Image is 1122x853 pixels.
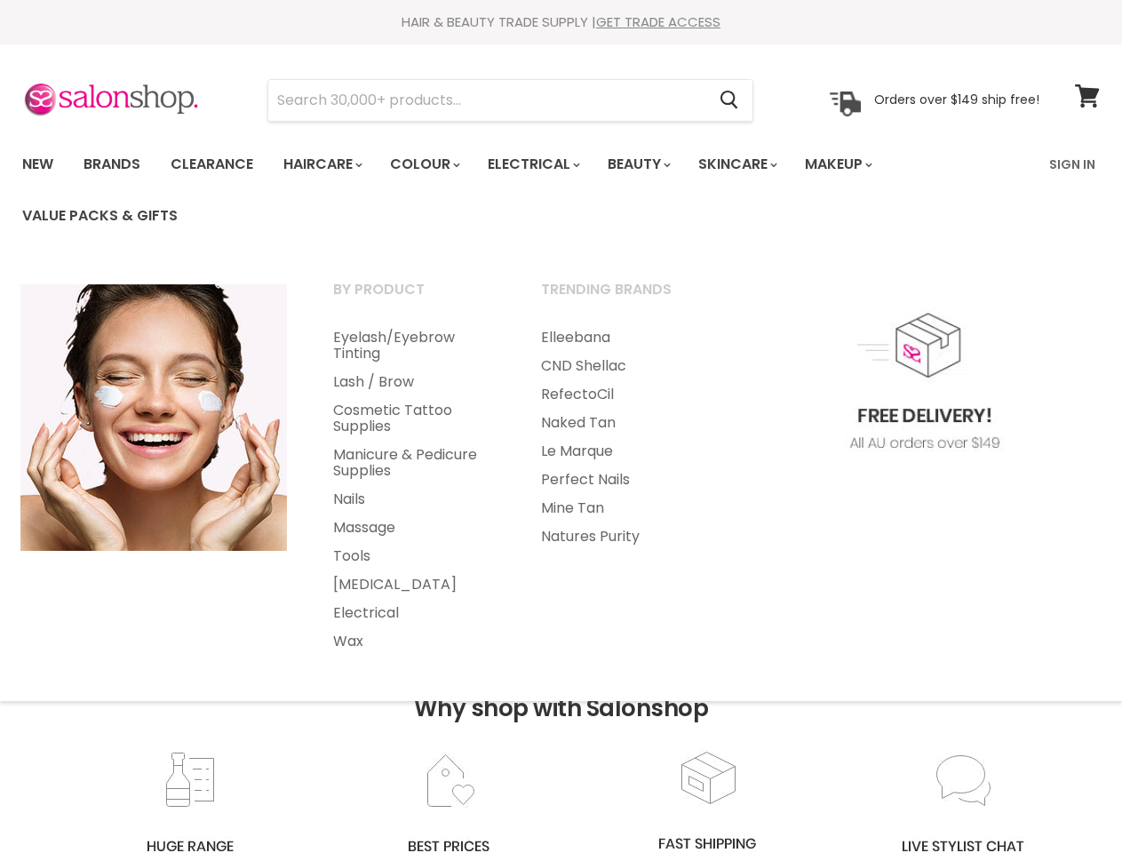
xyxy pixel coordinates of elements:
a: Manicure & Pedicure Supplies [311,441,515,485]
p: Orders over $149 ship free! [874,92,1039,108]
a: Sign In [1038,146,1106,183]
a: Massage [311,514,515,542]
a: Value Packs & Gifts [9,197,191,235]
a: Skincare [685,146,788,183]
a: Haircare [270,146,373,183]
a: Nails [311,485,515,514]
a: Eyelash/Eyebrow Tinting [311,323,515,368]
button: Search [705,80,752,121]
a: Le Marque [519,437,723,466]
a: By Product [311,275,515,320]
a: Brands [70,146,154,183]
a: GET TRADE ACCESS [596,12,720,31]
a: Trending Brands [519,275,723,320]
a: Electrical [474,146,591,183]
ul: Main menu [311,323,515,656]
ul: Main menu [9,139,1038,242]
a: Cosmetic Tattoo Supplies [311,396,515,441]
form: Product [267,79,753,122]
a: Makeup [792,146,883,183]
a: Naked Tan [519,409,723,437]
a: Wax [311,627,515,656]
a: Elleebana [519,323,723,352]
a: RefectoCil [519,380,723,409]
a: CND Shellac [519,352,723,380]
a: Natures Purity [519,522,723,551]
a: Beauty [594,146,681,183]
a: Clearance [157,146,267,183]
a: Perfect Nails [519,466,723,494]
a: Colour [377,146,471,183]
a: [MEDICAL_DATA] [311,570,515,599]
input: Search [268,80,705,121]
a: New [9,146,67,183]
a: Mine Tan [519,494,723,522]
a: Tools [311,542,515,570]
a: Electrical [311,599,515,627]
ul: Main menu [519,323,723,551]
a: Lash / Brow [311,368,515,396]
